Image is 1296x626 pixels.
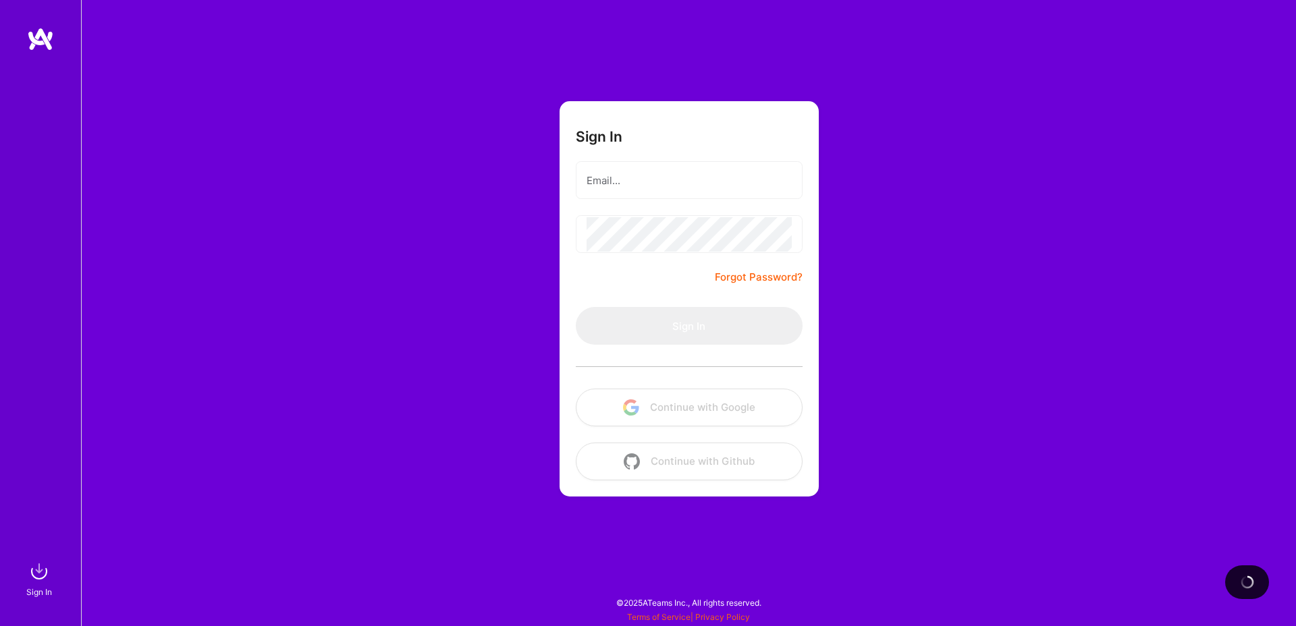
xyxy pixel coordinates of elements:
[576,307,803,345] button: Sign In
[27,27,54,51] img: logo
[627,612,750,622] span: |
[28,558,53,599] a: sign inSign In
[576,128,622,145] h3: Sign In
[1238,573,1256,591] img: loading
[624,453,640,469] img: icon
[26,558,53,585] img: sign in
[576,443,803,480] button: Continue with Github
[81,586,1296,619] div: © 2025 ATeams Inc., All rights reserved.
[26,585,52,599] div: Sign In
[627,612,691,622] a: Terms of Service
[623,399,639,416] img: icon
[587,163,792,198] input: Email...
[695,612,750,622] a: Privacy Policy
[576,389,803,426] button: Continue with Google
[715,269,803,285] a: Forgot Password?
